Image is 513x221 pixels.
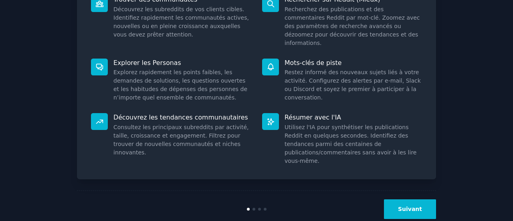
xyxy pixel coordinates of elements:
[398,206,422,212] font: Suivant
[113,124,249,156] font: Consultez les principaux subreddits par activité, taille, croissance et engagement. Filtrez pour ...
[113,69,247,101] font: Explorez rapidement les points faibles, les demandes de solutions, les questions ouvertes et les ...
[285,59,341,67] font: Mots-clés de piste
[113,59,181,67] font: Explorer les Personas
[384,199,436,219] button: Suivant
[113,114,248,121] font: Découvrez les tendances communautaires
[285,124,416,164] font: Utilisez l'IA pour synthétiser les publications Reddit en quelques secondes. Identifiez des tenda...
[113,6,249,38] font: Découvrez les subreddits de vos clients cibles. Identifiez rapidement les communautés actives, no...
[285,6,420,46] font: Recherchez des publications et des commentaires Reddit par mot-clé. Zoomez avec des paramètres de...
[285,114,341,121] font: Résumer avec l'IA
[285,69,421,101] font: Restez informé des nouveaux sujets liés à votre activité. Configurez des alertes par e-mail, Slac...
